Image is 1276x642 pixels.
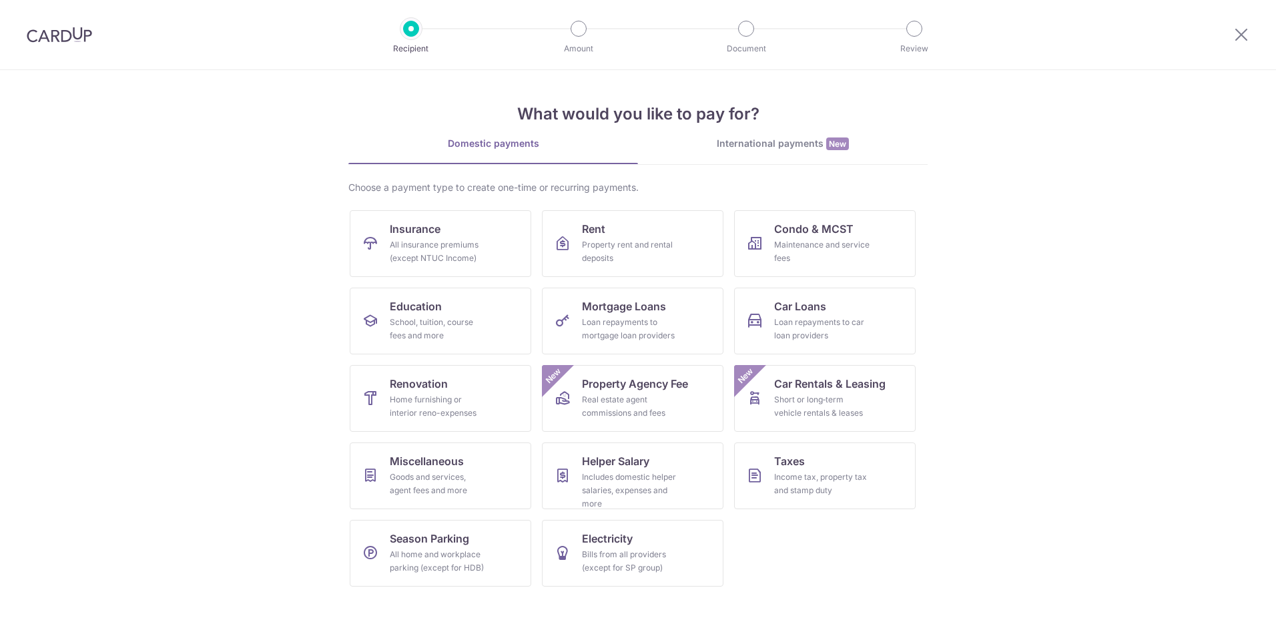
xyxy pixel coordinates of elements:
a: ElectricityBills from all providers (except for SP group) [542,520,723,587]
a: InsuranceAll insurance premiums (except NTUC Income) [350,210,531,277]
a: Condo & MCSTMaintenance and service fees [734,210,916,277]
span: New [735,365,757,387]
span: Miscellaneous [390,453,464,469]
div: International payments [638,137,928,151]
span: Mortgage Loans [582,298,666,314]
div: Loan repayments to mortgage loan providers [582,316,678,342]
span: Renovation [390,376,448,392]
a: Car LoansLoan repayments to car loan providers [734,288,916,354]
span: Helper Salary [582,453,649,469]
div: Income tax, property tax and stamp duty [774,470,870,497]
img: CardUp [27,27,92,43]
p: Amount [529,42,628,55]
div: Real estate agent commissions and fees [582,393,678,420]
a: EducationSchool, tuition, course fees and more [350,288,531,354]
div: Short or long‑term vehicle rentals & leases [774,393,870,420]
div: All home and workplace parking (except for HDB) [390,548,486,575]
div: All insurance premiums (except NTUC Income) [390,238,486,265]
a: Car Rentals & LeasingShort or long‑term vehicle rentals & leasesNew [734,365,916,432]
span: New [826,137,849,150]
a: Property Agency FeeReal estate agent commissions and feesNew [542,365,723,432]
span: Education [390,298,442,314]
div: Domestic payments [348,137,638,150]
a: Helper SalaryIncludes domestic helper salaries, expenses and more [542,442,723,509]
span: Insurance [390,221,440,237]
a: RentProperty rent and rental deposits [542,210,723,277]
div: Property rent and rental deposits [582,238,678,265]
div: Includes domestic helper salaries, expenses and more [582,470,678,511]
a: MiscellaneousGoods and services, agent fees and more [350,442,531,509]
span: Electricity [582,531,633,547]
a: Mortgage LoansLoan repayments to mortgage loan providers [542,288,723,354]
a: TaxesIncome tax, property tax and stamp duty [734,442,916,509]
p: Recipient [362,42,460,55]
div: Choose a payment type to create one-time or recurring payments. [348,181,928,194]
div: Bills from all providers (except for SP group) [582,548,678,575]
span: Season Parking [390,531,469,547]
span: Car Rentals & Leasing [774,376,886,392]
span: Condo & MCST [774,221,854,237]
span: Taxes [774,453,805,469]
div: Maintenance and service fees [774,238,870,265]
div: Goods and services, agent fees and more [390,470,486,497]
div: Loan repayments to car loan providers [774,316,870,342]
p: Review [865,42,964,55]
a: Season ParkingAll home and workplace parking (except for HDB) [350,520,531,587]
span: Rent [582,221,605,237]
h4: What would you like to pay for? [348,102,928,126]
div: Home furnishing or interior reno-expenses [390,393,486,420]
span: Car Loans [774,298,826,314]
span: New [543,365,565,387]
span: Property Agency Fee [582,376,688,392]
a: RenovationHome furnishing or interior reno-expenses [350,365,531,432]
p: Document [697,42,795,55]
div: School, tuition, course fees and more [390,316,486,342]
